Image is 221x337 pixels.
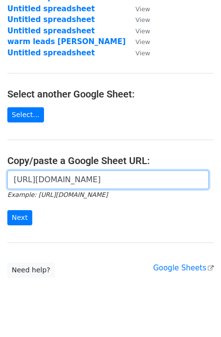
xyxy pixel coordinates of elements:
a: View [126,4,150,13]
a: Need help? [7,263,55,278]
input: Paste your Google Sheet URL here [7,170,209,189]
a: View [126,48,150,57]
a: View [126,26,150,35]
a: Google Sheets [153,264,214,272]
a: Select... [7,107,44,122]
small: View [135,16,150,24]
a: warm leads [PERSON_NAME] [7,37,126,46]
small: View [135,38,150,46]
small: View [135,5,150,13]
small: Example: [URL][DOMAIN_NAME] [7,191,108,198]
iframe: Chat Widget [172,290,221,337]
h4: Select another Google Sheet: [7,88,214,100]
a: View [126,15,150,24]
small: View [135,49,150,57]
small: View [135,27,150,35]
a: Untitled spreadsheet [7,48,95,57]
a: Untitled spreadsheet [7,4,95,13]
input: Next [7,210,32,225]
a: View [126,37,150,46]
a: Untitled spreadsheet [7,26,95,35]
a: Untitled spreadsheet [7,15,95,24]
h4: Copy/paste a Google Sheet URL: [7,155,214,167]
